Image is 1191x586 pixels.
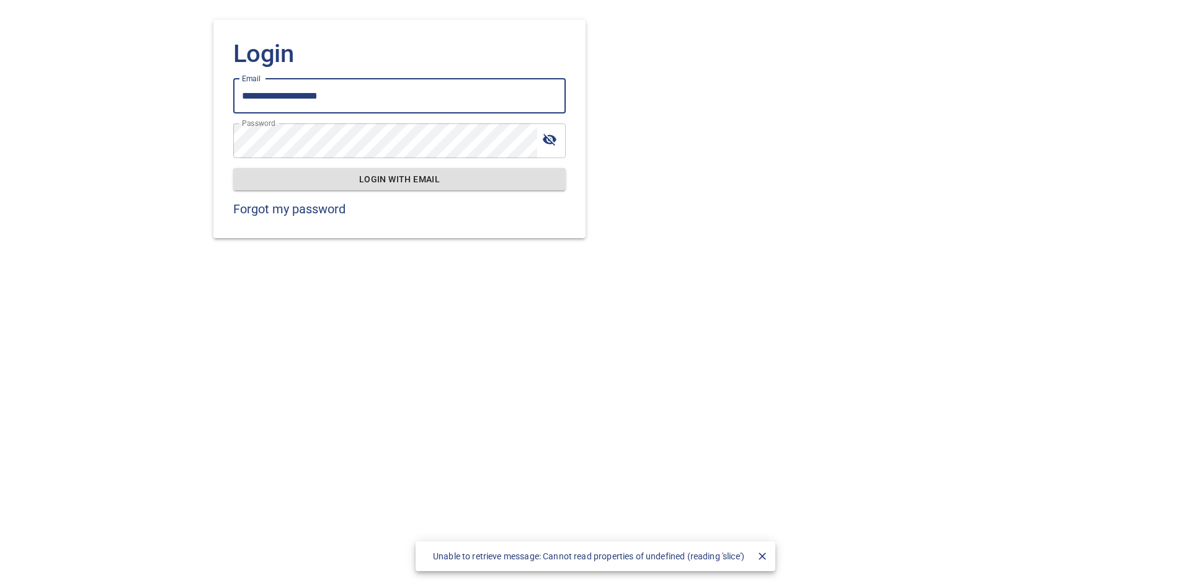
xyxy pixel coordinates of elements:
[233,200,566,218] a: Forgot my password
[542,132,557,149] button: toggle password visibility
[433,550,744,562] p: Unable to retrieve message: Cannot read properties of undefined (reading 'slice')
[754,548,770,564] button: Close
[233,168,566,191] button: Login with email
[233,40,566,69] h1: Login
[243,172,556,187] span: Login with email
